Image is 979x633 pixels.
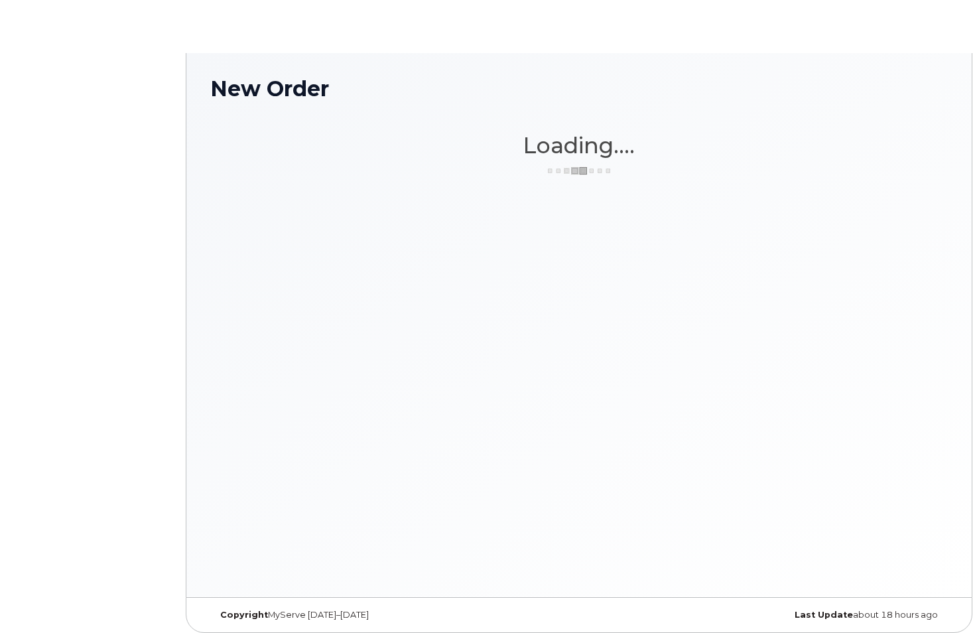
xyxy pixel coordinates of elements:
[210,77,948,100] h1: New Order
[220,610,268,620] strong: Copyright
[795,610,853,620] strong: Last Update
[210,610,456,620] div: MyServe [DATE]–[DATE]
[702,610,948,620] div: about 18 hours ago
[546,166,612,176] img: ajax-loader-3a6953c30dc77f0bf724df975f13086db4f4c1262e45940f03d1251963f1bf2e.gif
[210,133,948,157] h1: Loading....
